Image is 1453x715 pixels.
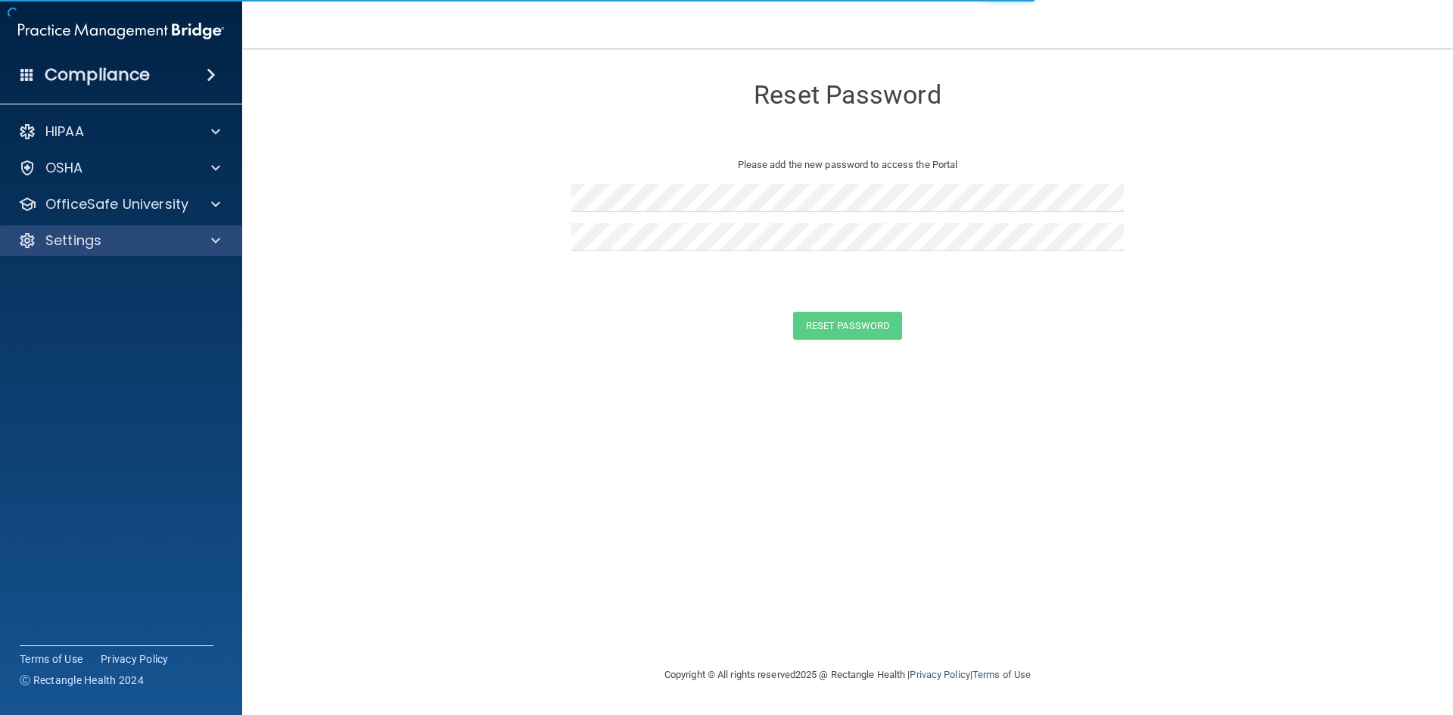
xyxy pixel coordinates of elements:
[45,159,83,177] p: OSHA
[18,232,220,250] a: Settings
[101,651,169,667] a: Privacy Policy
[45,195,188,213] p: OfficeSafe University
[18,195,220,213] a: OfficeSafe University
[583,156,1112,174] p: Please add the new password to access the Portal
[20,673,144,688] span: Ⓒ Rectangle Health 2024
[910,669,969,680] a: Privacy Policy
[20,651,82,667] a: Terms of Use
[571,651,1124,699] div: Copyright © All rights reserved 2025 @ Rectangle Health | |
[18,16,224,46] img: PMB logo
[793,312,902,340] button: Reset Password
[18,123,220,141] a: HIPAA
[972,669,1031,680] a: Terms of Use
[18,159,220,177] a: OSHA
[45,64,150,85] h4: Compliance
[45,232,101,250] p: Settings
[571,81,1124,109] h3: Reset Password
[45,123,84,141] p: HIPAA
